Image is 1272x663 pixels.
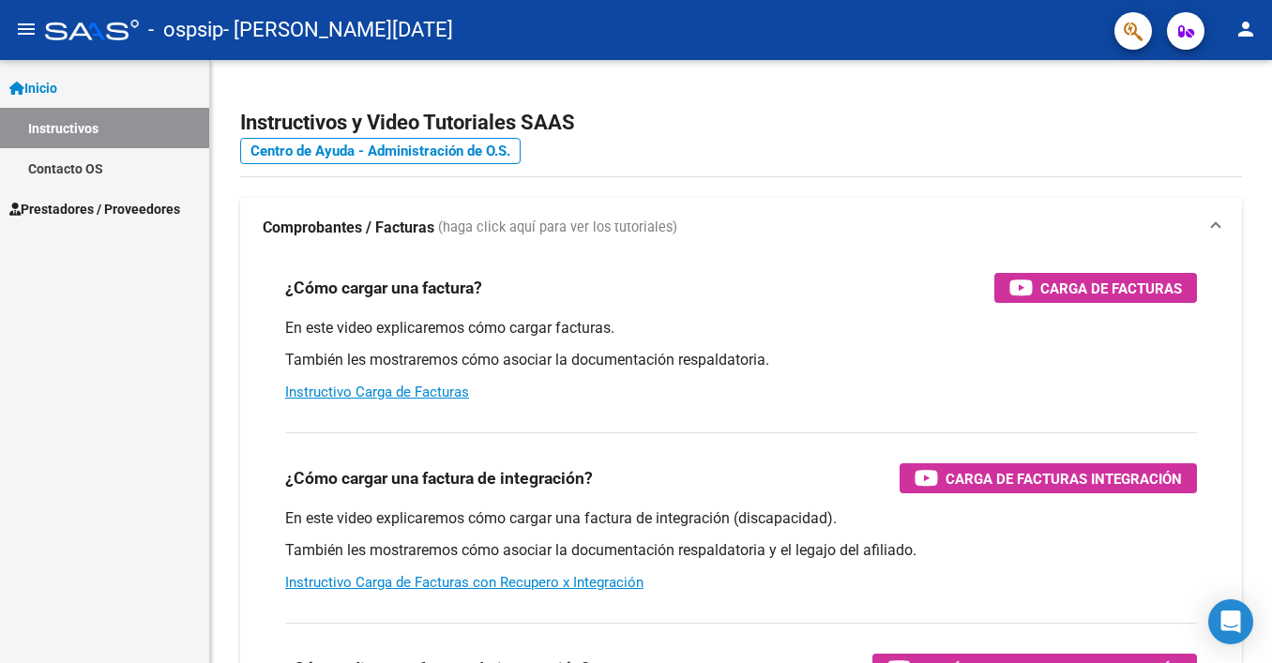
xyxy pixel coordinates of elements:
[1208,599,1253,644] div: Open Intercom Messenger
[240,105,1242,141] h2: Instructivos y Video Tutoriales SAAS
[15,18,38,40] mat-icon: menu
[285,574,644,591] a: Instructivo Carga de Facturas con Recupero x Integración
[1040,277,1182,300] span: Carga de Facturas
[946,467,1182,490] span: Carga de Facturas Integración
[285,465,593,491] h3: ¿Cómo cargar una factura de integración?
[148,9,223,51] span: - ospsip
[263,218,434,238] strong: Comprobantes / Facturas
[1234,18,1257,40] mat-icon: person
[285,350,1197,370] p: También les mostraremos cómo asociar la documentación respaldatoria.
[285,275,482,301] h3: ¿Cómo cargar una factura?
[285,318,1197,339] p: En este video explicaremos cómo cargar facturas.
[285,384,469,400] a: Instructivo Carga de Facturas
[223,9,453,51] span: - [PERSON_NAME][DATE]
[285,508,1197,529] p: En este video explicaremos cómo cargar una factura de integración (discapacidad).
[438,218,677,238] span: (haga click aquí para ver los tutoriales)
[240,138,521,164] a: Centro de Ayuda - Administración de O.S.
[994,273,1197,303] button: Carga de Facturas
[900,463,1197,493] button: Carga de Facturas Integración
[9,199,180,219] span: Prestadores / Proveedores
[240,198,1242,258] mat-expansion-panel-header: Comprobantes / Facturas (haga click aquí para ver los tutoriales)
[285,540,1197,561] p: También les mostraremos cómo asociar la documentación respaldatoria y el legajo del afiliado.
[9,78,57,98] span: Inicio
